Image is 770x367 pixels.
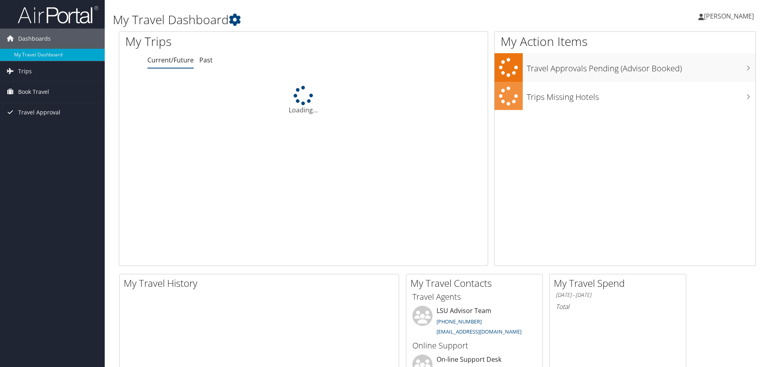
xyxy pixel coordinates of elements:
[495,53,756,82] a: Travel Approvals Pending (Advisor Booked)
[18,61,32,81] span: Trips
[527,87,756,103] h3: Trips Missing Hotels
[412,291,536,303] h3: Travel Agents
[554,276,686,290] h2: My Travel Spend
[18,5,98,24] img: airportal-logo.png
[527,59,756,74] h3: Travel Approvals Pending (Advisor Booked)
[412,340,536,351] h3: Online Support
[698,4,762,28] a: [PERSON_NAME]
[556,302,680,311] h6: Total
[410,276,542,290] h2: My Travel Contacts
[495,33,756,50] h1: My Action Items
[18,82,49,102] span: Book Travel
[124,276,399,290] h2: My Travel History
[495,82,756,110] a: Trips Missing Hotels
[556,291,680,299] h6: [DATE] - [DATE]
[147,56,194,64] a: Current/Future
[437,328,522,335] a: [EMAIL_ADDRESS][DOMAIN_NAME]
[18,102,60,122] span: Travel Approval
[199,56,213,64] a: Past
[18,29,51,49] span: Dashboards
[408,306,540,339] li: LSU Advisor Team
[125,33,328,50] h1: My Trips
[119,86,488,115] div: Loading...
[704,12,754,21] span: [PERSON_NAME]
[437,318,482,325] a: [PHONE_NUMBER]
[113,11,546,28] h1: My Travel Dashboard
